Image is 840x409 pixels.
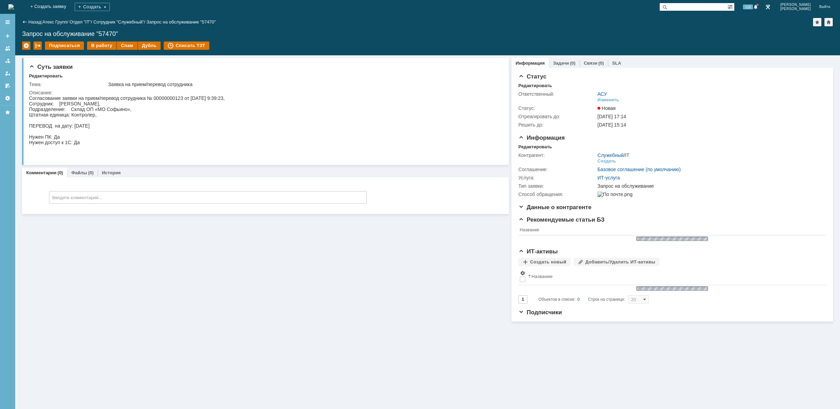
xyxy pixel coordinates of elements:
span: Объектов в списке: [538,297,575,302]
div: Создать [598,158,616,164]
span: Данные о контрагенте [518,204,592,211]
span: Настройки [520,270,525,276]
a: Комментарии [26,170,57,175]
a: Задачи [553,61,569,66]
img: wJIQAAOwAAAAAAAAAAAA== [634,285,710,292]
span: [PERSON_NAME] [780,3,811,7]
div: Соглашение: [518,167,596,172]
a: Перейти на домашнюю страницу [8,4,14,10]
div: Контрагент: [518,152,596,158]
div: Создать [75,3,110,11]
a: Информация [516,61,545,66]
div: Редактировать [29,73,63,79]
a: Назад [28,19,41,25]
span: [DATE] 17:14 [598,114,626,119]
div: | [41,19,42,24]
div: (0) [88,170,94,175]
div: (0) [598,61,604,66]
div: / [69,19,93,25]
div: Тип заявки: [518,183,596,189]
div: Редактировать [518,83,552,89]
span: Информация [518,134,565,141]
span: Подписчики [518,309,562,316]
div: / [93,19,146,25]
a: Связи [584,61,597,66]
a: IT [625,152,629,158]
a: Служебный [598,152,624,158]
div: Способ обращения: [518,192,596,197]
a: SLA [612,61,621,66]
span: 110 [743,4,753,9]
a: Мои согласования [2,80,13,91]
div: Редактировать [518,144,552,150]
a: Заявки на командах [2,43,13,54]
a: Базовое соглашение (по умолчанию) [598,167,681,172]
div: Ответственный: [518,91,596,97]
a: ИТ-услуга [598,175,620,180]
a: Создать заявку [2,30,13,41]
a: Отдел "IT" [69,19,91,25]
div: Запрос на обслуживание [598,183,822,189]
div: (0) [58,170,63,175]
div: Название [532,274,553,279]
span: Новая [598,105,616,111]
span: [DATE] 15:14 [598,122,626,128]
div: Запрос на обслуживание "57470" [146,19,216,25]
span: Расширенный поиск [727,3,734,10]
div: Статус: [518,105,596,111]
div: Решить до: [518,122,596,128]
span: Статус [518,73,546,80]
img: По почте.png [598,192,632,197]
span: Рекомендуемые статьи БЗ [518,216,605,223]
a: Настройки [2,93,13,104]
div: Запрос на обслуживание "57470" [22,30,833,37]
div: Тема: [29,82,107,87]
div: Работа с массовостью [34,41,42,50]
img: wJIQAAOwAAAAAAAAAAAA== [634,235,710,242]
div: Отреагировать до: [518,114,596,119]
div: Добавить в избранное [813,18,821,26]
a: История [102,170,121,175]
img: logo [8,4,14,10]
a: Файлы [71,170,87,175]
span: Суть заявки [29,64,73,70]
div: Заявка на прием/перевод сотрудника [108,82,497,87]
div: (0) [570,61,575,66]
div: Удалить [22,41,30,50]
a: Заявки в моей ответственности [2,55,13,66]
span: ИТ-активы [518,248,558,255]
div: / [42,19,70,25]
th: Название [527,269,823,285]
i: Строк на странице: [538,295,625,304]
a: АСУ [598,91,607,97]
div: Описание: [29,90,498,95]
div: 0 [577,295,580,304]
a: Перейти в интерфейс администратора [764,3,772,11]
a: Сотрудник "Служебный" [93,19,144,25]
div: Услуга: [518,175,596,180]
div: Сделать домашней страницей [824,18,833,26]
div: / [598,152,629,158]
a: Атекс Групп [42,19,67,25]
th: Название [518,226,823,235]
span: [PERSON_NAME] [780,7,811,11]
div: Изменить [598,97,619,103]
a: Мои заявки [2,68,13,79]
